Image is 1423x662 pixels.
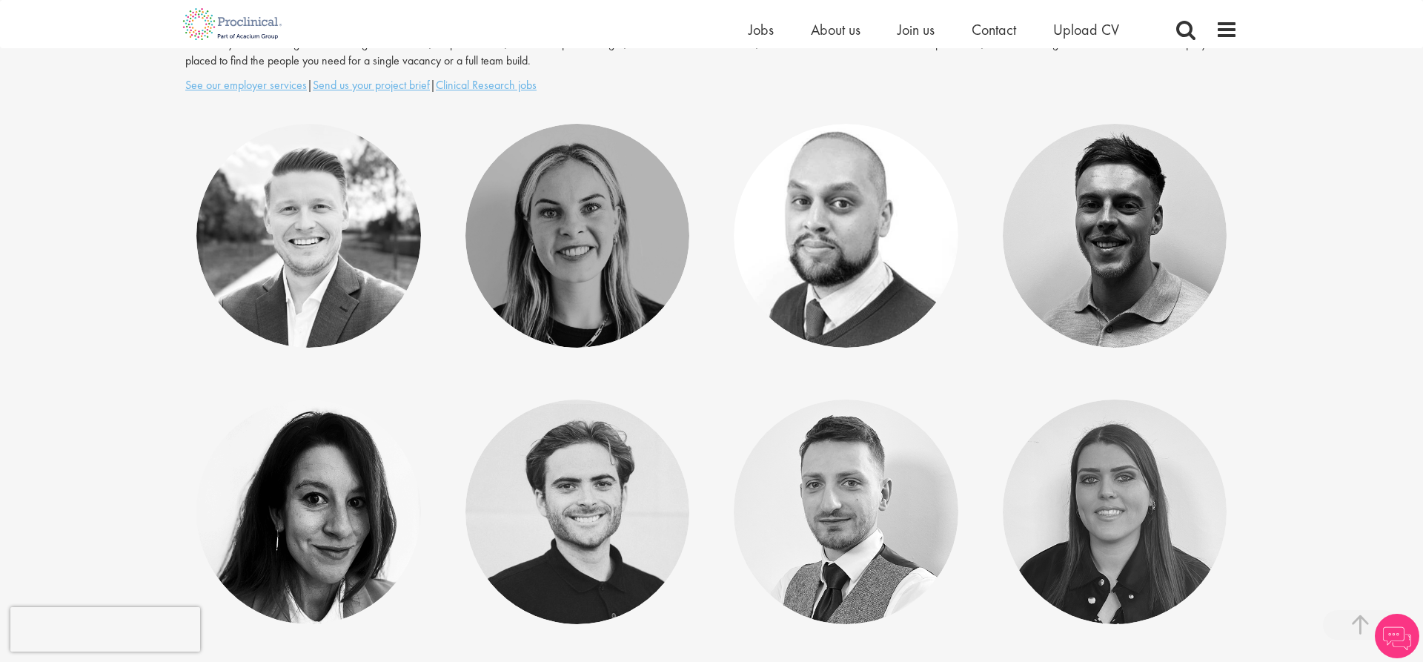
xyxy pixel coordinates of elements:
[1053,20,1119,39] a: Upload CV
[185,36,1238,70] p: Whether you are looking for a new Regional Director, Project Director, Clinical Project Manager, ...
[436,77,537,93] a: Clinical Research jobs
[898,20,935,39] a: Join us
[811,20,860,39] a: About us
[972,20,1016,39] a: Contact
[185,77,1238,94] p: | |
[749,20,774,39] a: Jobs
[1375,614,1419,658] img: Chatbot
[185,77,307,93] a: See our employer services
[313,77,430,93] a: Send us your project brief
[10,607,200,652] iframe: reCAPTCHA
